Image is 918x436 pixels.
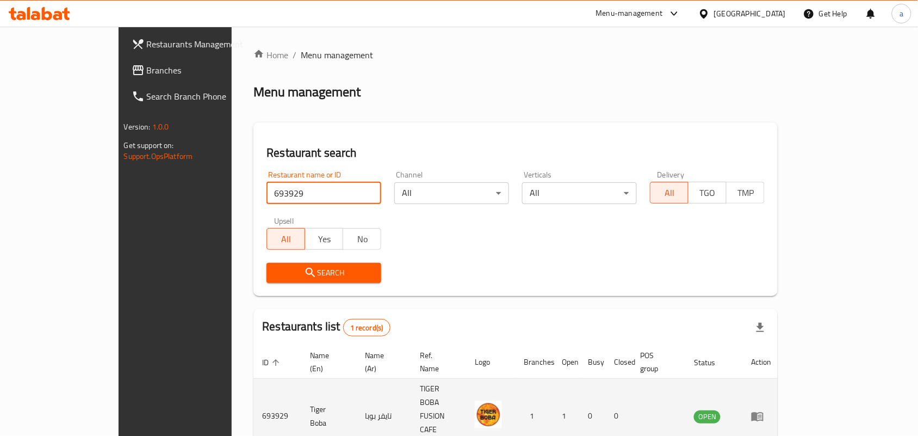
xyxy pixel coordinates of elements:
[726,182,765,204] button: TMP
[123,83,272,109] a: Search Branch Phone
[475,401,502,428] img: Tiger Boba
[522,182,637,204] div: All
[579,346,605,379] th: Busy
[152,120,169,134] span: 1.0.0
[688,182,727,204] button: TGO
[742,346,780,379] th: Action
[266,228,305,250] button: All
[515,346,553,379] th: Branches
[305,228,343,250] button: Yes
[262,318,390,336] h2: Restaurants list
[658,171,685,179] label: Delivery
[694,410,721,423] span: OPEN
[147,90,263,103] span: Search Branch Phone
[693,185,722,201] span: TGO
[309,231,339,247] span: Yes
[731,185,760,201] span: TMP
[124,149,193,163] a: Support.OpsPlatform
[714,8,786,20] div: [GEOGRAPHIC_DATA]
[605,346,631,379] th: Closed
[900,8,903,20] span: a
[123,57,272,83] a: Branches
[694,410,721,423] div: OPEN
[310,349,343,375] span: Name (En)
[147,64,263,77] span: Branches
[147,38,263,51] span: Restaurants Management
[253,48,778,62] nav: breadcrumb
[343,319,390,336] div: Total records count
[262,356,283,369] span: ID
[266,145,765,161] h2: Restaurant search
[274,217,294,225] label: Upsell
[596,7,663,20] div: Menu-management
[343,228,381,250] button: No
[124,138,174,152] span: Get support on:
[650,182,688,204] button: All
[344,323,390,333] span: 1 record(s)
[124,120,151,134] span: Version:
[253,83,361,101] h2: Menu management
[293,48,296,62] li: /
[553,346,579,379] th: Open
[655,185,684,201] span: All
[266,182,381,204] input: Search for restaurant name or ID..
[271,231,301,247] span: All
[751,410,771,423] div: Menu
[301,48,373,62] span: Menu management
[694,356,729,369] span: Status
[365,349,398,375] span: Name (Ar)
[466,346,515,379] th: Logo
[123,31,272,57] a: Restaurants Management
[747,315,773,341] div: Export file
[275,266,373,280] span: Search
[266,263,381,283] button: Search
[394,182,509,204] div: All
[640,349,672,375] span: POS group
[348,231,377,247] span: No
[420,349,453,375] span: Ref. Name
